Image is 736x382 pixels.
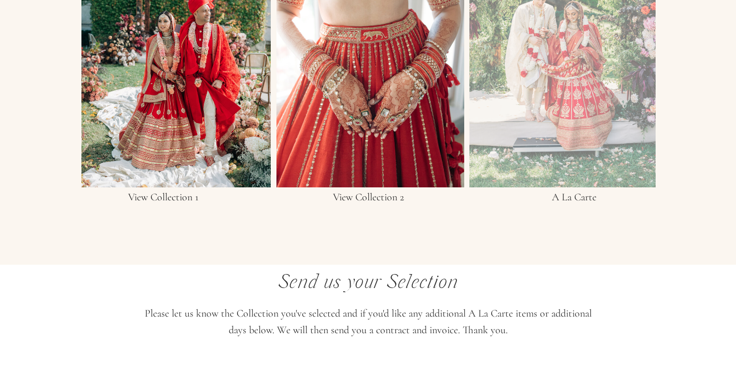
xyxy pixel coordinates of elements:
[257,272,480,293] h1: Send us your Selection
[310,192,427,208] a: View Collection 2
[143,305,594,342] h3: Please let us know the Collection you've selected and if you'd like any additional A La Carte ite...
[101,192,226,208] h3: View Collection 1
[527,192,621,208] h3: A La Carte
